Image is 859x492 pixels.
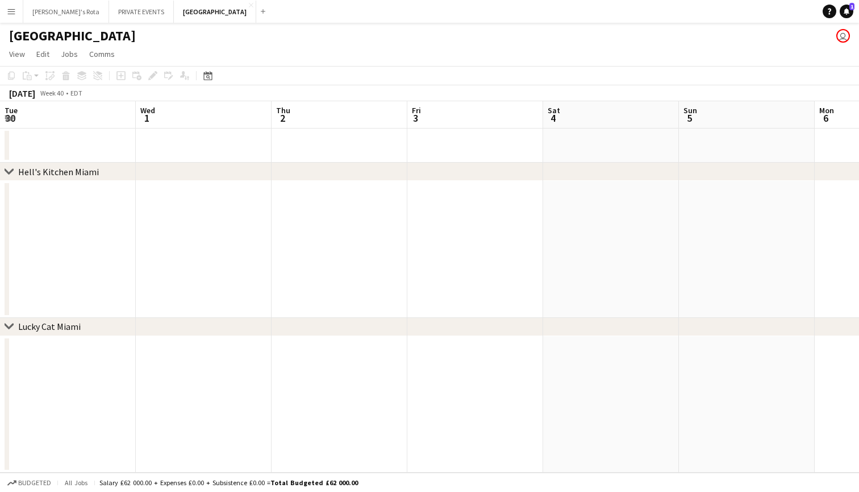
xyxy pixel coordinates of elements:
[18,321,81,332] div: Lucky Cat Miami
[412,105,421,115] span: Fri
[36,49,49,59] span: Edit
[18,479,51,487] span: Budgeted
[9,27,136,44] h1: [GEOGRAPHIC_DATA]
[140,105,155,115] span: Wed
[6,477,53,489] button: Budgeted
[89,49,115,59] span: Comms
[5,47,30,61] a: View
[3,111,18,125] span: 30
[62,478,90,487] span: All jobs
[18,166,99,177] div: Hell's Kitchen Miami
[99,478,358,487] div: Salary £62 000.00 + Expenses £0.00 + Subsistence £0.00 =
[23,1,109,23] button: [PERSON_NAME]'s Rota
[548,105,560,115] span: Sat
[139,111,155,125] span: 1
[274,111,290,125] span: 2
[836,29,850,43] app-user-avatar: Katie Farrow
[61,49,78,59] span: Jobs
[32,47,54,61] a: Edit
[819,105,834,115] span: Mon
[70,89,82,97] div: EDT
[85,47,119,61] a: Comms
[5,105,18,115] span: Tue
[410,111,421,125] span: 3
[174,1,256,23] button: [GEOGRAPHIC_DATA]
[270,478,358,487] span: Total Budgeted £62 000.00
[849,3,854,10] span: 1
[546,111,560,125] span: 4
[9,49,25,59] span: View
[276,105,290,115] span: Thu
[818,111,834,125] span: 6
[682,111,697,125] span: 5
[37,89,66,97] span: Week 40
[840,5,853,18] a: 1
[56,47,82,61] a: Jobs
[109,1,174,23] button: PRIVATE EVENTS
[9,88,35,99] div: [DATE]
[683,105,697,115] span: Sun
